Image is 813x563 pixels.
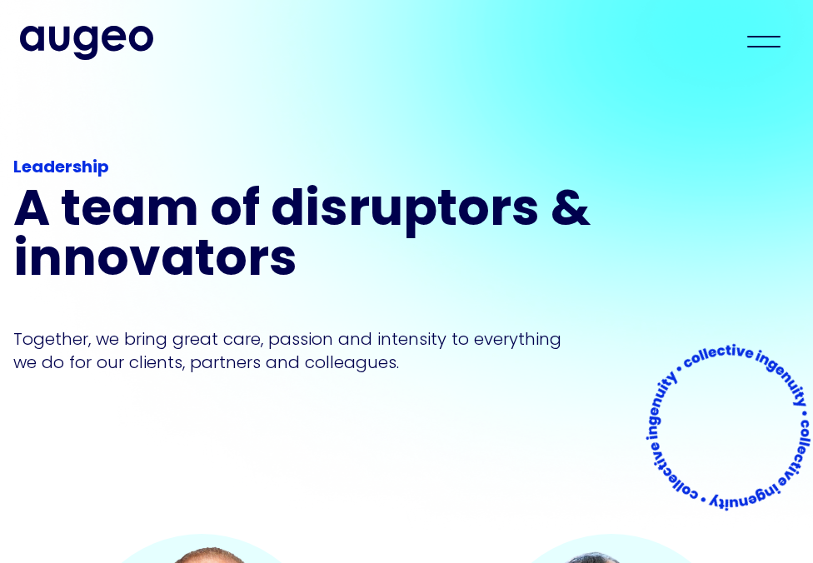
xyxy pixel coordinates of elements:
[13,187,733,287] h1: A team of disruptors & innovators
[13,156,733,181] div: Leadership
[13,327,586,374] p: Together, we bring great care, passion and intensity to everything we do for our clients, partner...
[20,26,153,59] img: Augeo's full logo in midnight blue.
[735,23,793,60] div: menu
[20,26,153,59] a: home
